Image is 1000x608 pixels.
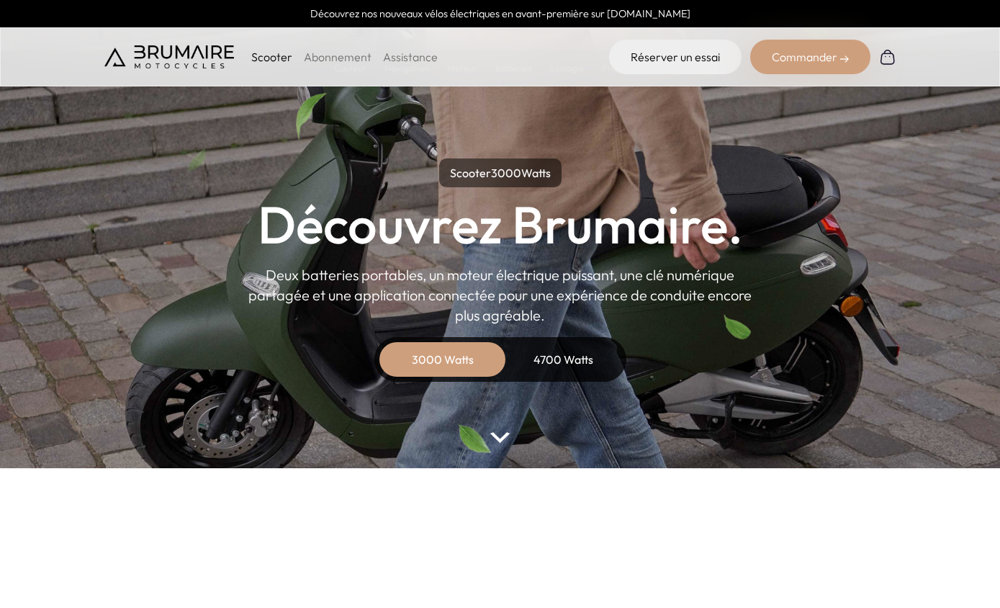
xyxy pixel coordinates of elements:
[251,48,292,66] p: Scooter
[304,50,371,64] a: Abonnement
[258,199,743,251] h1: Découvrez Brumaire.
[385,342,500,377] div: 3000 Watts
[609,40,742,74] a: Réserver un essai
[491,166,521,180] span: 3000
[104,45,234,68] img: Brumaire Motocycles
[750,40,870,74] div: Commander
[248,265,752,326] p: Deux batteries portables, un moteur électrique puissant, une clé numérique partagée et une applic...
[840,55,849,63] img: right-arrow-2.png
[506,342,621,377] div: 4700 Watts
[490,432,509,443] img: arrow-bottom.png
[439,158,562,187] p: Scooter Watts
[879,48,896,66] img: Panier
[383,50,438,64] a: Assistance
